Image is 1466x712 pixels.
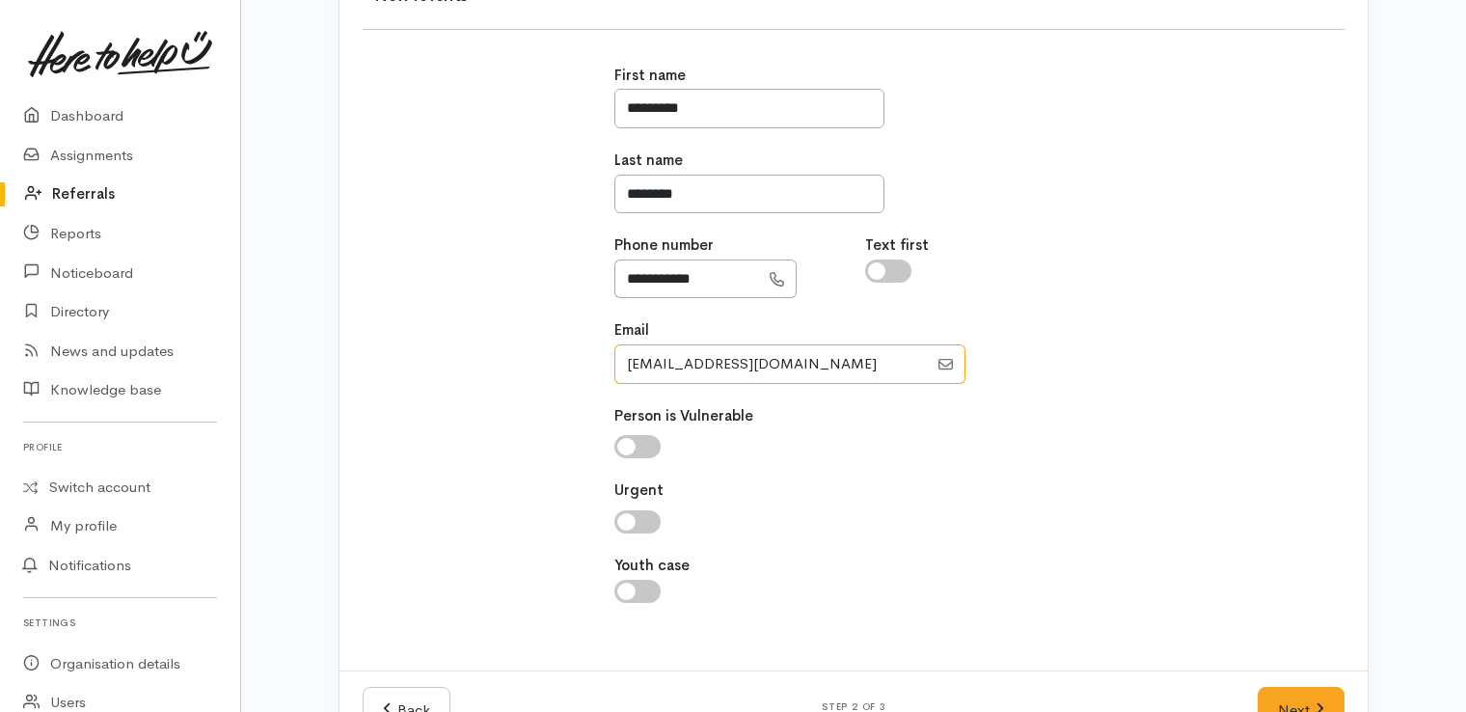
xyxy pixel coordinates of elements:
h6: Profile [23,434,217,460]
label: Email [614,319,649,342]
label: Phone number [614,234,714,257]
label: Text first [865,234,929,257]
label: Person is Vulnerable [614,405,753,427]
label: Youth case [614,555,690,577]
h6: Step 2 of 3 [474,701,1234,712]
label: Last name [614,150,683,172]
label: First name [614,65,686,87]
label: Urgent [614,479,664,502]
h6: Settings [23,610,217,636]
